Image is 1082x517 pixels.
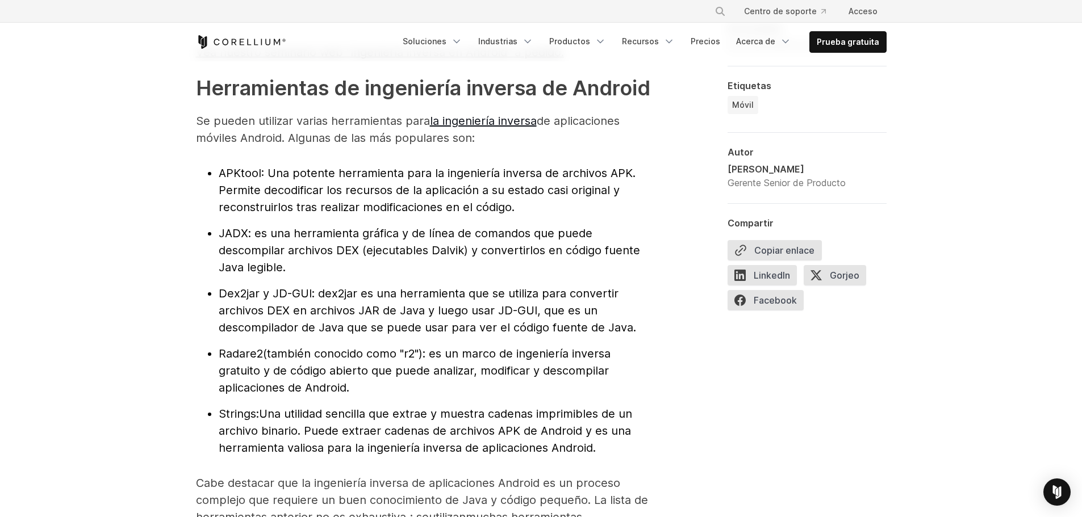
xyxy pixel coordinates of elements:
font: : Una potente herramienta para la ingeniería inversa de archivos APK. Permite decodificar los rec... [219,166,636,214]
font: Facebook [754,295,797,306]
button: Copiar enlace [728,240,822,260]
font: Radare2 [219,347,263,360]
font: Acerca de [736,36,775,46]
div: Open Intercom Messenger [1043,478,1071,506]
font: Centro de soporte [744,6,817,16]
font: Dex2jar y JD-GUI [219,287,312,300]
font: [PERSON_NAME] [728,163,804,175]
a: Página de inicio de Corellium [196,35,286,49]
font: APKtool [219,166,261,180]
font: Prueba gratuita [817,37,879,47]
font: Productos [549,36,590,46]
font: Una utilidad sencilla que extrae y muestra cadenas imprimibles de un archivo binario. Puede extra... [219,407,632,455]
font: (también conocido como "r2"): es un marco de ingeniería inversa gratuito y de código abierto que ... [219,347,611,394]
font: Se pueden utilizar varias herramientas para [196,114,430,128]
font: Soluciones [403,36,446,46]
font: Gorjeo [830,270,859,281]
font: Strings: [219,407,259,421]
font: Precios [691,36,720,46]
font: LinkedIn [754,270,790,281]
div: Menú de navegación [396,31,887,53]
font: Gerente Senior de Producto [728,177,846,188]
font: Herramientas de ingeniería inversa de Android [196,75,650,100]
font: Compartir [728,217,774,229]
font: Industrias [478,36,517,46]
button: Buscar [710,1,730,22]
a: la ingeniería inversa [430,114,537,128]
font: Móvil [732,100,754,110]
a: Gorjeo [804,265,873,290]
font: Recursos [622,36,659,46]
font: JADX [219,226,248,240]
font: Etiquetas [728,80,771,91]
font: : es una herramienta gráfica y de línea de comandos que puede descompilar archivos DEX (ejecutabl... [219,226,640,274]
font: de aplicaciones móviles Android. Algunas de las más populares son: [196,114,620,145]
font: Autor [728,146,754,158]
a: Móvil [728,96,758,114]
font: : dex2jar es una herramienta que se utiliza para convertir archivos DEX en archivos JAR de Java y... [219,287,636,334]
font: Acceso [849,6,878,16]
a: Facebook [728,290,811,315]
a: LinkedIn [728,265,804,290]
div: Menú de navegación [701,1,887,22]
